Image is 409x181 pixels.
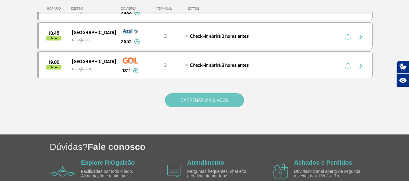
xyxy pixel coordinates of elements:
[164,62,167,68] span: 2
[396,74,409,87] button: Abrir recursos assistivos.
[187,169,257,179] p: Perguntas frequentes, chat e/ou atendimento por fone.
[187,159,224,166] a: Atendimento
[164,33,167,39] span: 2
[81,169,151,179] p: Facilidades por todo o lado. Alimentação e muito mais.
[48,31,59,35] span: 2025-08-26 18:45:00
[50,141,409,153] h1: Dúvidas?
[133,68,139,73] img: mais-info-painel-voo.svg
[190,33,249,39] span: Check-in abrirá 2 horas antes
[72,34,111,43] span: GIG
[165,93,244,107] button: CARREGAR MAIS VOOS
[79,67,84,72] img: destiny_airplane.svg
[48,60,59,64] span: 2025-08-26 19:00:00
[357,33,364,40] img: seta-direita-painel-voo.svg
[146,7,185,11] div: TERMINAL
[185,7,234,11] div: STATUS
[294,169,364,179] p: Dúvidas? Canal aberto de segunda à sexta, das 10h às 17h.
[115,7,146,11] div: CIA AÉREA
[81,159,135,166] a: Explore RIOgaleão
[72,57,111,65] span: [GEOGRAPHIC_DATA]
[167,165,181,177] img: airplane icon
[71,7,115,11] div: DESTINO
[51,166,75,176] img: airplane icon
[46,65,61,69] span: hoje
[345,62,351,69] img: sino-painel-voo.svg
[294,159,352,166] a: Achados e Perdidos
[46,36,61,40] span: hoje
[121,38,132,45] span: 2652
[85,67,92,72] span: POA
[357,62,364,69] img: seta-direita-painel-voo.svg
[134,39,140,44] img: mais-info-painel-voo.svg
[396,60,409,74] button: Abrir tradutor de língua de sinais.
[72,63,111,72] span: GIG
[79,38,84,43] img: destiny_airplane.svg
[38,7,71,11] div: HORÁRIO
[122,67,130,74] span: 1811
[273,163,288,179] img: airplane icon
[396,60,409,87] div: Plugin de acessibilidade da Hand Talk.
[85,38,91,43] span: REC
[190,62,249,68] span: Check-in abrirá 3 horas antes
[72,28,111,36] span: [GEOGRAPHIC_DATA]
[345,33,351,40] img: sino-painel-voo.svg
[87,142,146,152] span: Fale conosco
